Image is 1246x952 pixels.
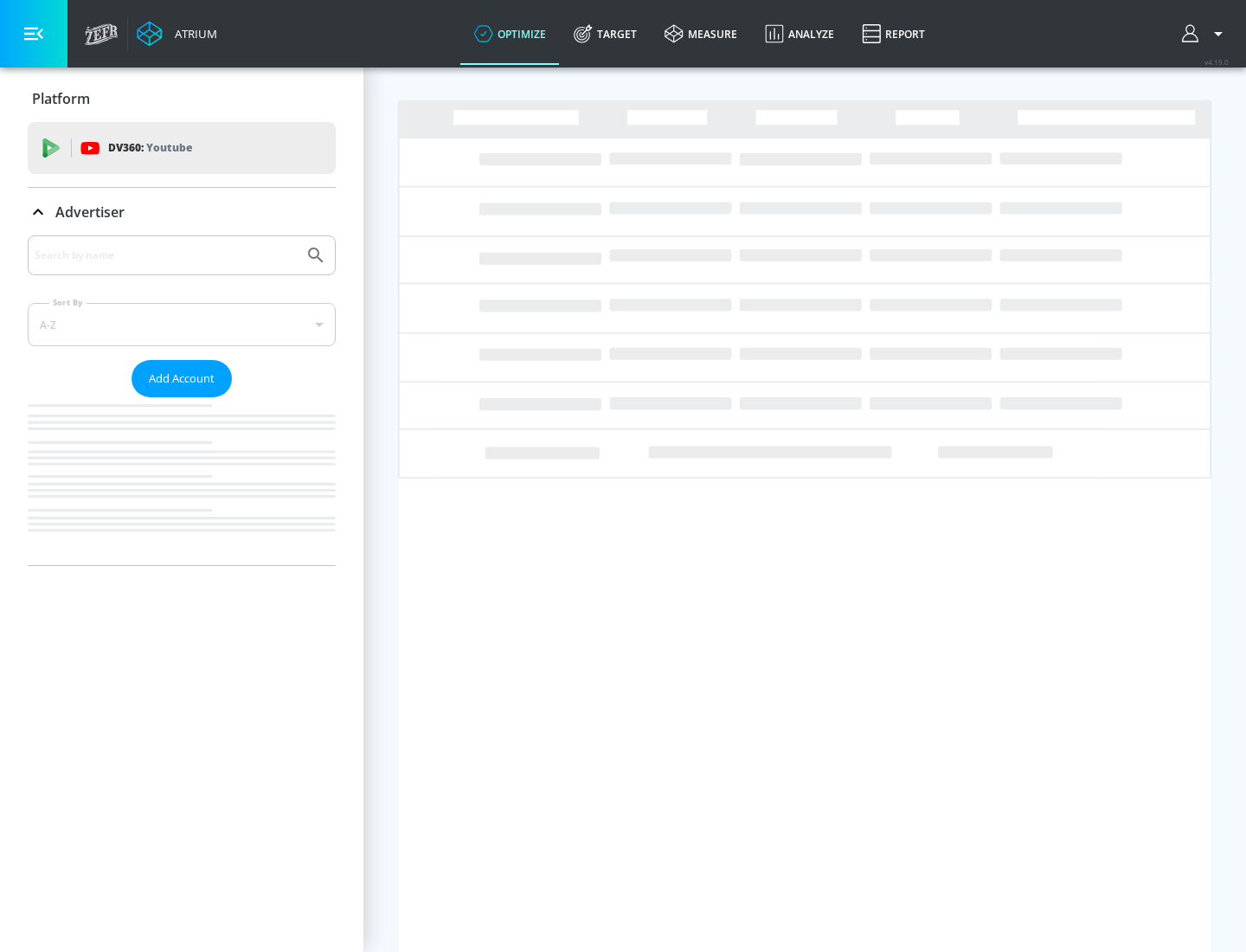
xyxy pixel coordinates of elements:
label: Sort By [49,297,87,308]
p: DV360: [108,138,192,158]
div: Atrium [168,26,217,42]
div: A-Z [28,303,336,346]
span: v 4.19.0 [1204,57,1229,67]
p: Advertiser [55,203,125,222]
a: measure [651,3,751,65]
button: Add Account [132,360,232,397]
p: Youtube [146,138,192,157]
a: Report [848,3,939,65]
input: Search by name [35,244,297,267]
a: Atrium [137,21,217,47]
p: Platform [32,89,90,108]
div: Platform [28,74,336,123]
a: optimize [460,3,560,65]
div: Advertiser [28,188,336,236]
div: Advertiser [28,235,336,565]
a: Target [560,3,651,65]
span: Add Account [149,369,215,389]
a: Analyze [751,3,848,65]
div: DV360: Youtube [28,122,336,174]
nav: list of Advertiser [28,397,336,565]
